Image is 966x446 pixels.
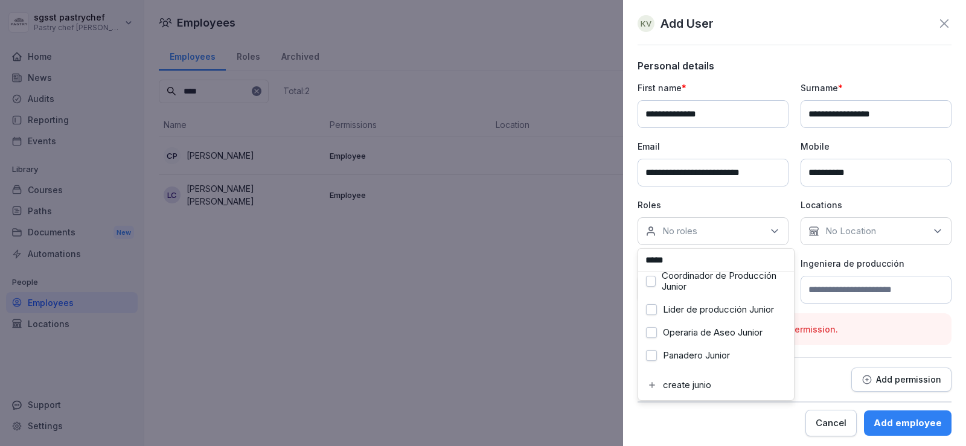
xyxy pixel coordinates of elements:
p: Add User [661,14,714,33]
p: No Location [825,225,876,237]
p: Add permission [876,375,941,384]
label: Panadero Junior [663,350,730,361]
p: Surname [801,81,952,94]
label: Lider de producción Junior [663,304,774,315]
p: No roles [662,225,697,237]
button: Add employee [864,410,952,436]
p: Email [638,140,788,153]
div: create junio [646,379,786,391]
p: Personal details [638,60,952,72]
p: Ingeniera de producción [801,257,952,270]
label: Operaria de Aseo Junior [663,327,763,338]
p: Locations [801,199,952,211]
p: Mobile [801,140,952,153]
div: Cancel [816,416,846,430]
p: Please select a location or add a permission. [647,323,942,336]
button: Add permission [851,368,952,392]
button: Cancel [805,410,857,436]
label: Coordinador de Producción Junior [662,270,786,292]
div: KV [638,15,654,32]
p: Roles [638,199,788,211]
p: First name [638,81,788,94]
div: Add employee [874,416,942,430]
